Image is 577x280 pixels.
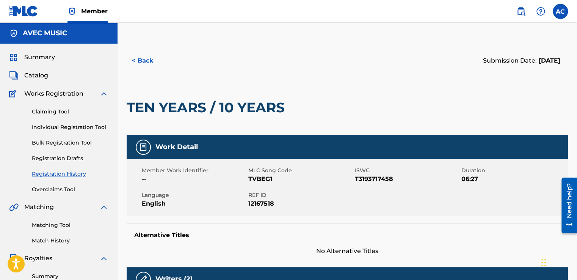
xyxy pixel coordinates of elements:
span: [DATE] [537,57,560,64]
img: Top Rightsholder [67,7,77,16]
a: Registration History [32,170,108,178]
span: No Alternative Titles [127,247,568,256]
span: Summary [24,53,55,62]
img: help [536,7,545,16]
span: 06:27 [461,175,566,184]
a: Overclaims Tool [32,186,108,193]
img: expand [99,203,108,212]
img: MLC Logo [9,6,38,17]
img: expand [99,254,108,263]
a: Registration Drafts [32,154,108,162]
img: Works Registration [9,89,19,98]
h2: TEN YEARS / 10 YEARS [127,99,288,116]
a: Individual Registration Tool [32,123,108,131]
span: Works Registration [24,89,83,98]
span: Matching [24,203,54,212]
a: SummarySummary [9,53,55,62]
span: Royalties [24,254,52,263]
img: Matching [9,203,19,212]
span: Member Work Identifier [142,167,246,175]
a: Matching Tool [32,221,108,229]
span: 12167518 [248,199,353,208]
img: Accounts [9,29,18,38]
span: Duration [461,167,566,175]
img: Summary [9,53,18,62]
span: T3193717458 [355,175,459,184]
h5: Alternative Titles [134,231,560,239]
div: User Menu [553,4,568,19]
iframe: Resource Center [556,175,577,236]
a: Claiming Tool [32,108,108,116]
span: MLC Song Code [248,167,353,175]
img: Catalog [9,71,18,80]
span: English [142,199,246,208]
button: < Back [127,51,172,70]
div: Help [533,4,548,19]
span: Language [142,191,246,199]
img: Work Detail [139,143,148,152]
h5: AVEC MUSIC [23,29,67,38]
a: Bulk Registration Tool [32,139,108,147]
span: TVBEG1 [248,175,353,184]
img: search [516,7,525,16]
a: CatalogCatalog [9,71,48,80]
iframe: Chat Widget [539,244,577,280]
span: Member [81,7,108,16]
img: expand [99,89,108,98]
a: Match History [32,237,108,245]
h5: Work Detail [155,143,198,151]
div: Submission Date: [483,56,560,65]
a: Public Search [513,4,528,19]
span: REF ID [248,191,353,199]
div: Drag [541,251,546,274]
img: Royalties [9,254,18,263]
span: Catalog [24,71,48,80]
span: -- [142,175,246,184]
span: ISWC [355,167,459,175]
